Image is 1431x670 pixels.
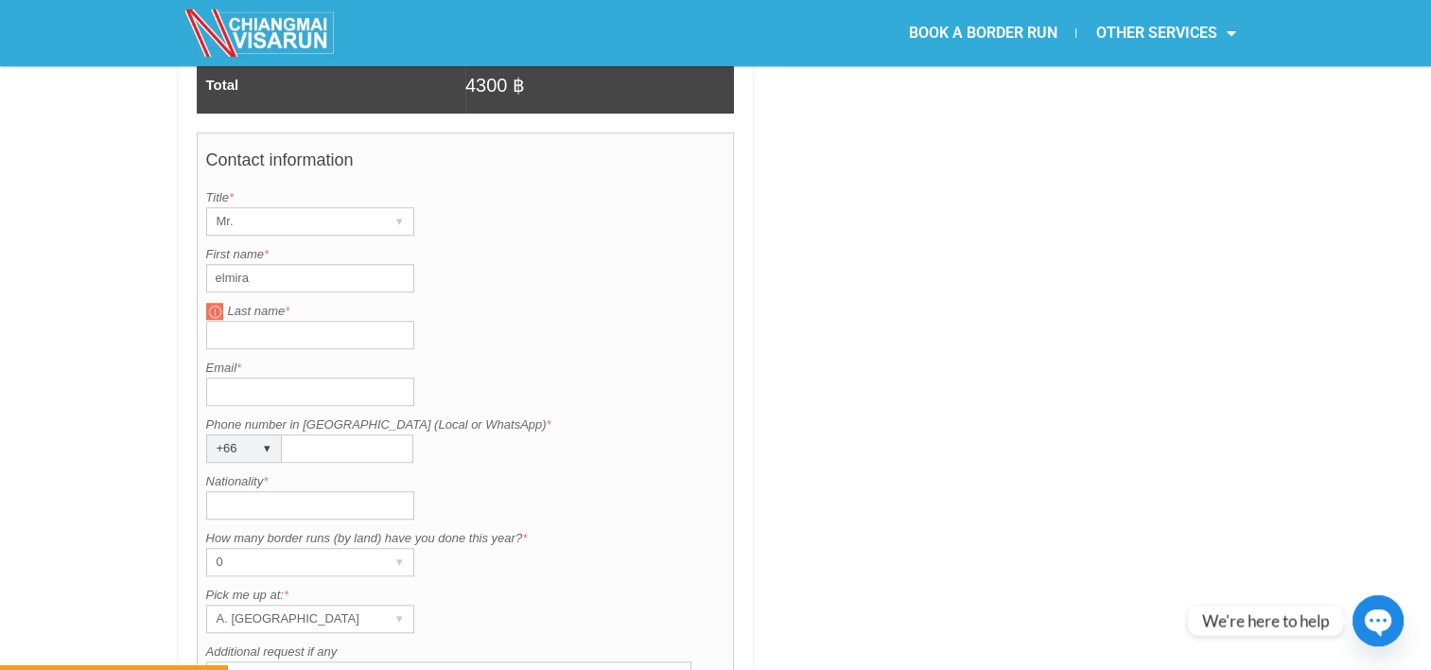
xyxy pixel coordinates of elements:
[206,141,725,188] h4: Contact information
[387,208,413,235] div: ▾
[207,606,377,632] div: A. [GEOGRAPHIC_DATA]
[387,549,413,575] div: ▾
[206,529,725,548] label: How many border runs (by land) have you done this year?
[206,472,725,491] label: Nationality
[465,57,734,114] td: 4300 ฿
[715,11,1254,55] nav: Menu
[197,57,465,114] td: Total
[1076,11,1254,55] a: OTHER SERVICES
[207,549,377,575] div: 0
[207,435,245,462] div: +66
[387,606,413,632] div: ▾
[206,359,725,378] label: Email
[206,302,725,321] label: Last name
[206,188,725,207] label: Title
[206,586,725,605] label: Pick me up at:
[889,11,1075,55] a: BOOK A BORDER RUN
[254,435,281,462] div: ▾
[206,245,725,264] label: First name
[206,415,725,434] label: Phone number in [GEOGRAPHIC_DATA] (Local or WhatsApp)
[206,643,725,661] label: Additional request if any
[207,208,377,235] div: Mr.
